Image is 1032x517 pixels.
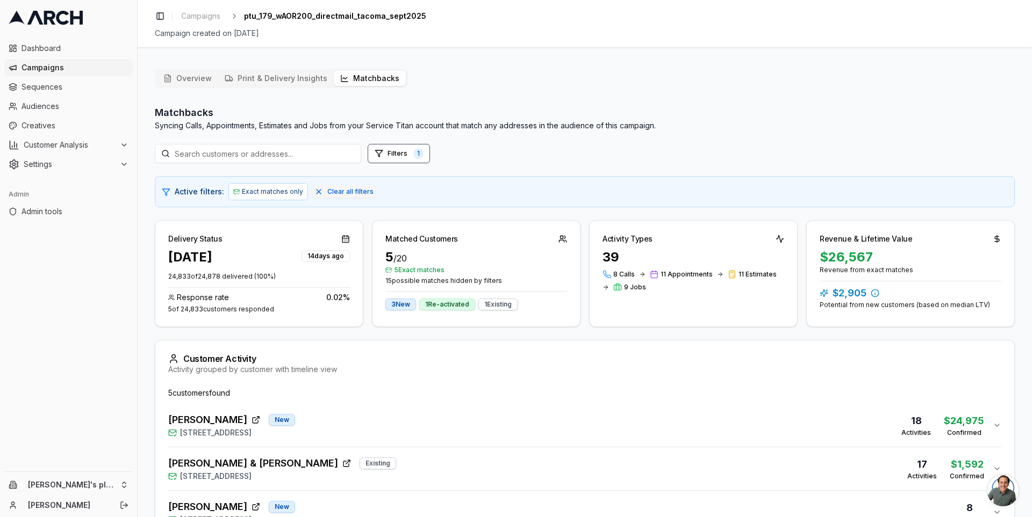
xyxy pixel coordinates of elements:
a: Creatives [4,117,133,134]
button: [PERSON_NAME]New[STREET_ADDRESS]18Activities$24,975Confirmed [168,404,1001,447]
div: 18 [901,413,931,428]
span: Dashboard [21,43,128,54]
span: Clear all filters [327,187,374,196]
div: Existing [360,457,396,469]
span: Campaigns [181,11,220,21]
span: / 20 [393,253,407,264]
div: Confirmed [944,428,984,437]
span: Creatives [21,120,128,131]
span: [PERSON_NAME] [168,412,247,427]
div: Matched Customers [385,234,458,244]
span: Active filters: [175,186,224,197]
span: Exact matches only [242,187,303,196]
button: 14days ago [302,249,350,262]
button: Open filters (1 active) [368,144,430,163]
span: [PERSON_NAME] & [PERSON_NAME] [168,456,338,471]
a: Campaigns [177,9,225,24]
div: Activity Types [603,234,653,244]
div: Campaign created on [DATE] [155,28,1015,39]
div: Customer Activity [168,353,1001,364]
div: 39 [603,249,784,266]
span: 8 Calls [613,270,635,279]
button: Print & Delivery Insights [218,71,334,86]
span: [PERSON_NAME] [168,499,247,514]
a: Sequences [4,78,133,96]
div: [DATE] [168,249,212,266]
span: Audiences [21,101,128,112]
button: [PERSON_NAME] & [PERSON_NAME]Existing[STREET_ADDRESS]17Activities$1,592Confirmed [168,447,1001,490]
span: 15 possible matches hidden by filters [385,276,567,285]
div: 5 of 24,833 customers responded [168,305,350,314]
button: Matchbacks [334,71,406,86]
div: Delivery Status [168,234,223,244]
div: $2,905 [820,286,1001,301]
button: Settings [4,156,133,173]
span: 9 Jobs [624,283,646,292]
span: Customer Analysis [24,140,116,150]
div: 17 [907,457,937,472]
div: Activities [907,472,937,480]
div: 14 days ago [302,250,350,262]
span: 11 Appointments [661,270,713,279]
div: $1,592 [950,457,984,472]
span: 0.02 % [326,292,350,303]
div: $24,975 [944,413,984,428]
a: Dashboard [4,40,133,57]
div: 8 [955,500,984,515]
div: $26,567 [820,249,1001,266]
h2: Matchbacks [155,105,656,120]
span: Sequences [21,82,128,92]
span: [STREET_ADDRESS] [180,427,252,438]
span: 11 Estimates [739,270,777,279]
a: [PERSON_NAME] [28,500,108,511]
span: Campaigns [21,62,128,73]
button: [PERSON_NAME]'s playground [4,476,133,493]
div: Confirmed [950,472,984,480]
div: Admin [4,186,133,203]
a: Campaigns [4,59,133,76]
span: [PERSON_NAME]'s playground [28,480,116,490]
a: Admin tools [4,203,133,220]
div: Activities [901,428,931,437]
div: Potential from new customers (based on median LTV) [820,301,1001,309]
input: Search customers or addresses... [155,144,361,163]
a: Audiences [4,98,133,115]
div: 1 Re-activated [419,298,475,310]
span: 1 [414,148,423,159]
div: Activity grouped by customer with timeline view [168,364,1001,375]
span: ptu_179_wAOR200_directmail_tacoma_sept2025 [244,11,426,21]
div: Revenue from exact matches [820,266,1001,274]
div: 1 Existing [478,298,518,310]
button: Clear all filters [312,185,376,198]
p: Syncing Calls, Appointments, Estimates and Jobs from your Service Titan account that match any ad... [155,120,656,131]
div: Revenue & Lifetime Value [820,234,913,244]
span: Response rate [177,292,229,303]
button: Customer Analysis [4,136,133,154]
div: 3 New [385,298,416,310]
span: Settings [24,159,116,170]
div: New [269,501,295,513]
button: Overview [157,71,218,86]
div: 5 [385,249,567,266]
div: 5 customer s found [168,388,1001,398]
span: [STREET_ADDRESS] [180,471,252,482]
span: 5 Exact matches [385,266,567,274]
p: 24,833 of 24,878 delivered ( 100 %) [168,272,350,281]
nav: breadcrumb [177,9,426,24]
div: Open chat [987,474,1019,506]
div: New [269,414,295,426]
span: Admin tools [21,206,128,217]
button: Log out [117,498,132,513]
